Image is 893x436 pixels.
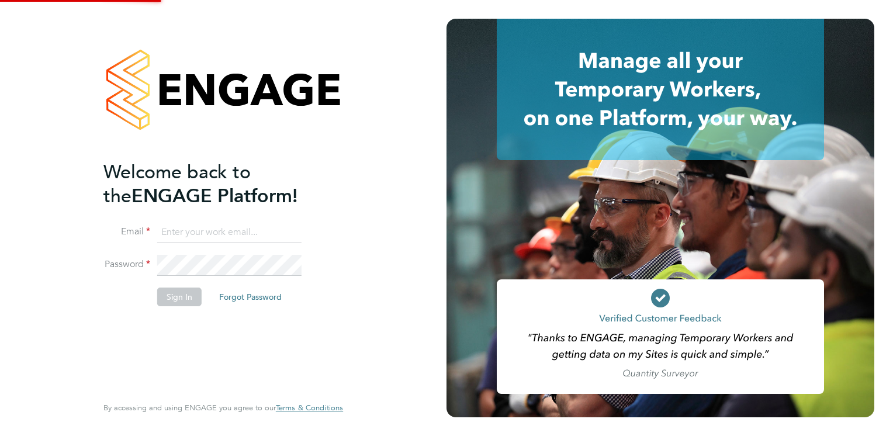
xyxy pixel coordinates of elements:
[103,403,343,413] span: By accessing and using ENGAGE you agree to our
[276,403,343,413] a: Terms & Conditions
[103,258,150,271] label: Password
[210,288,291,306] button: Forgot Password
[103,226,150,238] label: Email
[157,222,302,243] input: Enter your work email...
[103,161,251,207] span: Welcome back to the
[157,288,202,306] button: Sign In
[103,160,331,208] h2: ENGAGE Platform!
